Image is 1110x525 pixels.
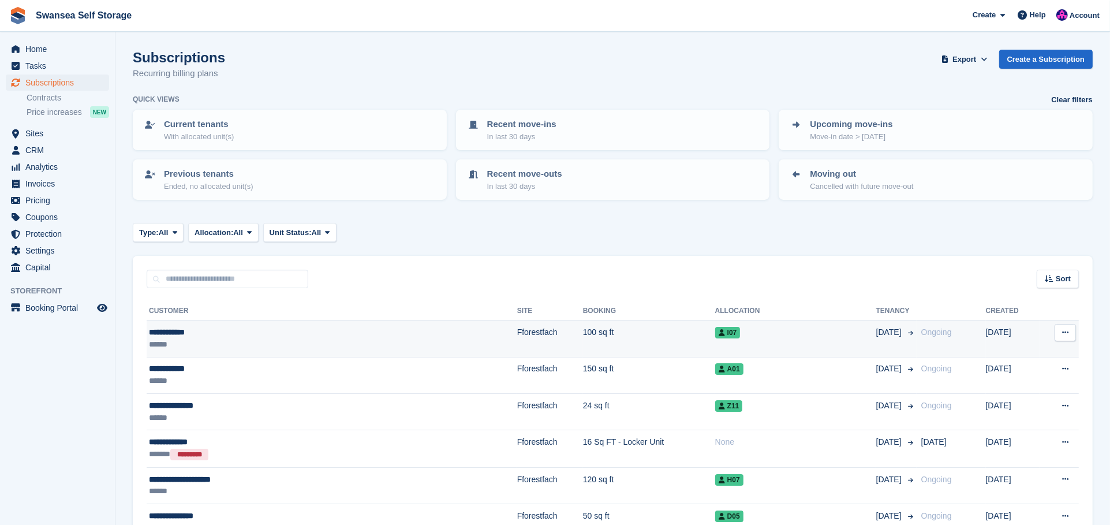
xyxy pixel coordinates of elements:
[1056,9,1068,21] img: Donna Davies
[25,58,95,74] span: Tasks
[164,181,253,192] p: Ended, no allocated unit(s)
[986,321,1040,357] td: [DATE]
[164,167,253,181] p: Previous tenants
[921,437,947,446] span: [DATE]
[164,118,234,131] p: Current tenants
[6,58,109,74] a: menu
[876,400,904,412] span: [DATE]
[312,227,322,239] span: All
[876,326,904,338] span: [DATE]
[986,357,1040,393] td: [DATE]
[715,474,743,486] span: H07
[715,302,876,321] th: Allocation
[25,259,95,275] span: Capital
[6,41,109,57] a: menu
[25,243,95,259] span: Settings
[25,125,95,142] span: Sites
[810,167,913,181] p: Moving out
[25,226,95,242] span: Protection
[27,106,109,118] a: Price increases NEW
[159,227,169,239] span: All
[139,227,159,239] span: Type:
[25,300,95,316] span: Booking Portal
[27,92,109,103] a: Contracts
[164,131,234,143] p: With allocated unit(s)
[780,161,1092,199] a: Moving out Cancelled with future move-out
[487,131,556,143] p: In last 30 days
[715,436,876,448] div: None
[583,467,715,504] td: 120 sq ft
[134,161,446,199] a: Previous tenants Ended, no allocated unit(s)
[952,54,976,65] span: Export
[133,50,225,65] h1: Subscriptions
[25,159,95,175] span: Analytics
[133,223,184,242] button: Type: All
[6,209,109,225] a: menu
[133,67,225,80] p: Recurring billing plans
[6,226,109,242] a: menu
[6,142,109,158] a: menu
[583,430,715,467] td: 16 Sq FT - Locker Unit
[6,243,109,259] a: menu
[517,430,583,467] td: Fforestfach
[270,227,312,239] span: Unit Status:
[517,357,583,393] td: Fforestfach
[6,159,109,175] a: menu
[517,321,583,357] td: Fforestfach
[487,181,562,192] p: In last 30 days
[921,327,952,337] span: Ongoing
[921,364,952,373] span: Ongoing
[147,302,517,321] th: Customer
[457,111,769,149] a: Recent move-ins In last 30 days
[583,321,715,357] td: 100 sq ft
[876,474,904,486] span: [DATE]
[10,285,115,297] span: Storefront
[583,357,715,393] td: 150 sq ft
[876,436,904,448] span: [DATE]
[517,467,583,504] td: Fforestfach
[133,94,180,105] h6: Quick views
[810,131,892,143] p: Move-in date > [DATE]
[195,227,233,239] span: Allocation:
[6,125,109,142] a: menu
[876,363,904,375] span: [DATE]
[583,393,715,430] td: 24 sq ft
[95,301,109,315] a: Preview store
[921,475,952,484] span: Ongoing
[487,118,556,131] p: Recent move-ins
[876,302,917,321] th: Tenancy
[457,161,769,199] a: Recent move-outs In last 30 days
[27,107,82,118] span: Price increases
[31,6,136,25] a: Swansea Self Storage
[939,50,990,69] button: Export
[999,50,1093,69] a: Create a Subscription
[25,192,95,208] span: Pricing
[1051,94,1093,106] a: Clear filters
[517,393,583,430] td: Fforestfach
[263,223,337,242] button: Unit Status: All
[715,363,743,375] span: A01
[986,467,1040,504] td: [DATE]
[921,511,952,520] span: Ongoing
[1070,10,1100,21] span: Account
[517,302,583,321] th: Site
[9,7,27,24] img: stora-icon-8386f47178a22dfd0bd8f6a31ec36ba5ce8667c1dd55bd0f319d3a0aa187defe.svg
[921,401,952,410] span: Ongoing
[25,41,95,57] span: Home
[6,75,109,91] a: menu
[6,300,109,316] a: menu
[986,430,1040,467] td: [DATE]
[134,111,446,149] a: Current tenants With allocated unit(s)
[233,227,243,239] span: All
[810,181,913,192] p: Cancelled with future move-out
[986,302,1040,321] th: Created
[715,511,743,522] span: D05
[25,75,95,91] span: Subscriptions
[90,106,109,118] div: NEW
[25,209,95,225] span: Coupons
[780,111,1092,149] a: Upcoming move-ins Move-in date > [DATE]
[876,510,904,522] span: [DATE]
[6,176,109,192] a: menu
[715,327,741,338] span: I07
[6,192,109,208] a: menu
